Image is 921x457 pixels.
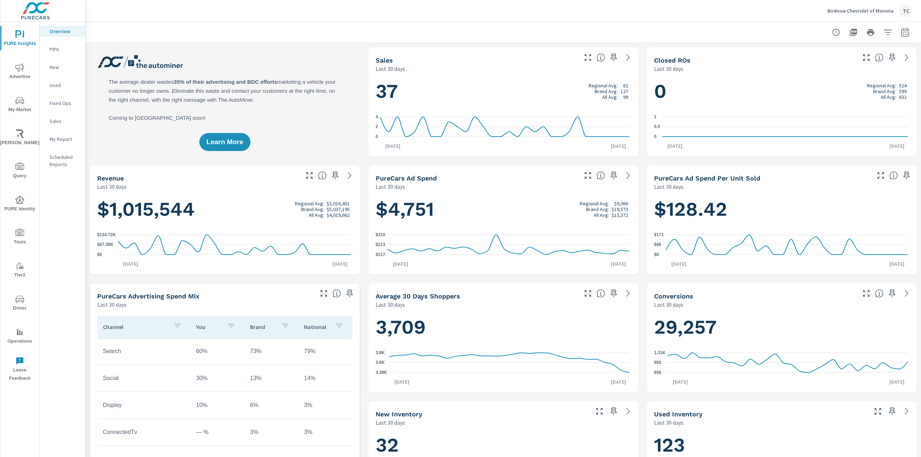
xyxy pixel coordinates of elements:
p: 82 [623,83,628,88]
a: See more details in report [901,288,912,299]
p: Last 30 days [376,418,405,427]
div: TC [899,4,912,17]
td: 14% [298,369,352,387]
span: Save this to your personalized report [608,52,620,63]
p: PIPA [50,46,80,53]
a: See more details in report [901,52,912,63]
p: Regional Avg: [580,201,609,206]
h5: Revenue [97,174,124,182]
text: $67.36K [97,242,114,247]
a: See more details in report [622,170,634,181]
p: Regional Avg: [867,83,896,88]
button: Make Fullscreen [582,170,594,181]
p: All Avg: [881,94,896,100]
p: Fixed Ops [50,100,80,107]
text: 656 [654,370,661,375]
span: Save this to your personalized report [886,406,898,417]
p: Last 30 days [376,182,405,191]
div: Sales [40,116,85,127]
span: Save this to your personalized report [608,170,620,181]
button: Make Fullscreen [875,170,886,181]
span: Operations [3,328,37,346]
h5: Closed ROs [654,56,690,64]
p: All Avg: [594,212,609,218]
text: 3.8K [376,350,385,355]
span: This table looks at how you compare to the amount of budget you spend per channel as opposed to y... [332,289,341,298]
p: Channel [103,323,167,330]
p: [DATE] [662,142,688,150]
td: 3% [244,423,298,441]
div: My Report [40,134,85,145]
text: $213 [376,242,385,247]
p: My Report [50,136,80,143]
td: 79% [298,342,352,360]
p: 99 [623,94,628,100]
p: National [304,323,329,330]
p: [DATE] [388,260,413,268]
button: Make Fullscreen [304,170,315,181]
p: Regional Avg: [295,201,324,206]
text: $117 [376,252,385,257]
p: Last 30 days [654,64,684,73]
p: 127 [621,88,628,94]
span: Number of vehicles sold by the dealership over the selected date range. [Source: This data is sou... [596,53,605,62]
button: Apply Filters [881,25,895,40]
button: Make Fullscreen [582,288,594,299]
span: Save this to your personalized report [330,170,341,181]
span: Tier2 [3,262,37,279]
text: 1 [654,114,657,119]
p: [DATE] [118,260,143,268]
text: $134.72K [97,232,116,237]
p: All Avg: [602,94,618,100]
p: Last 30 days [97,300,127,309]
h1: 3,709 [376,315,631,339]
button: Make Fullscreen [872,406,884,417]
button: Print Report [863,25,878,40]
text: 4 [376,114,378,119]
p: [DATE] [606,260,631,268]
p: $13,372 [612,212,628,218]
p: Brand Avg: [595,88,618,94]
p: All Avg: [309,212,324,218]
p: Used [50,82,80,89]
a: See more details in report [901,406,912,417]
td: 30% [190,369,244,387]
p: Last 30 days [654,418,684,427]
p: $9,066 [614,201,628,206]
h1: $128.42 [654,197,909,221]
p: [DATE] [380,142,405,150]
button: "Export Report to PDF" [846,25,861,40]
p: Brand Avg: [586,206,609,212]
p: Brand Avg: [873,88,896,94]
p: Last 30 days [376,64,405,73]
span: Learn More [207,139,243,145]
p: 524 [899,83,907,88]
span: PURE Identity [3,196,37,213]
a: See more details in report [622,288,634,299]
span: Driver [3,295,37,312]
p: Scheduled Reports [50,154,80,168]
h5: PureCars Ad Spend Per Unit Sold [654,174,760,182]
div: nav menu [0,22,39,385]
span: Save this to your personalized report [344,288,355,299]
span: Total cost of media for all PureCars channels for the selected dealership group over the selected... [596,171,605,180]
button: Learn More [199,133,250,151]
span: Advertise [3,63,37,81]
h1: $1,015,544 [97,197,353,221]
span: Save this to your personalized report [901,170,912,181]
h5: Sales [376,56,393,64]
p: Regional Avg: [589,83,618,88]
text: 3.39K [376,370,387,375]
span: Tools [3,229,37,246]
text: 982 [654,360,661,365]
button: Make Fullscreen [318,288,330,299]
text: 3.6K [376,360,385,365]
td: 73% [244,342,298,360]
text: 1.31K [654,350,666,355]
td: — % [190,423,244,441]
p: Last 30 days [654,300,684,309]
span: Save this to your personalized report [886,52,898,63]
td: 6% [244,396,298,414]
span: Save this to your personalized report [608,288,620,299]
text: 2 [376,124,378,129]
